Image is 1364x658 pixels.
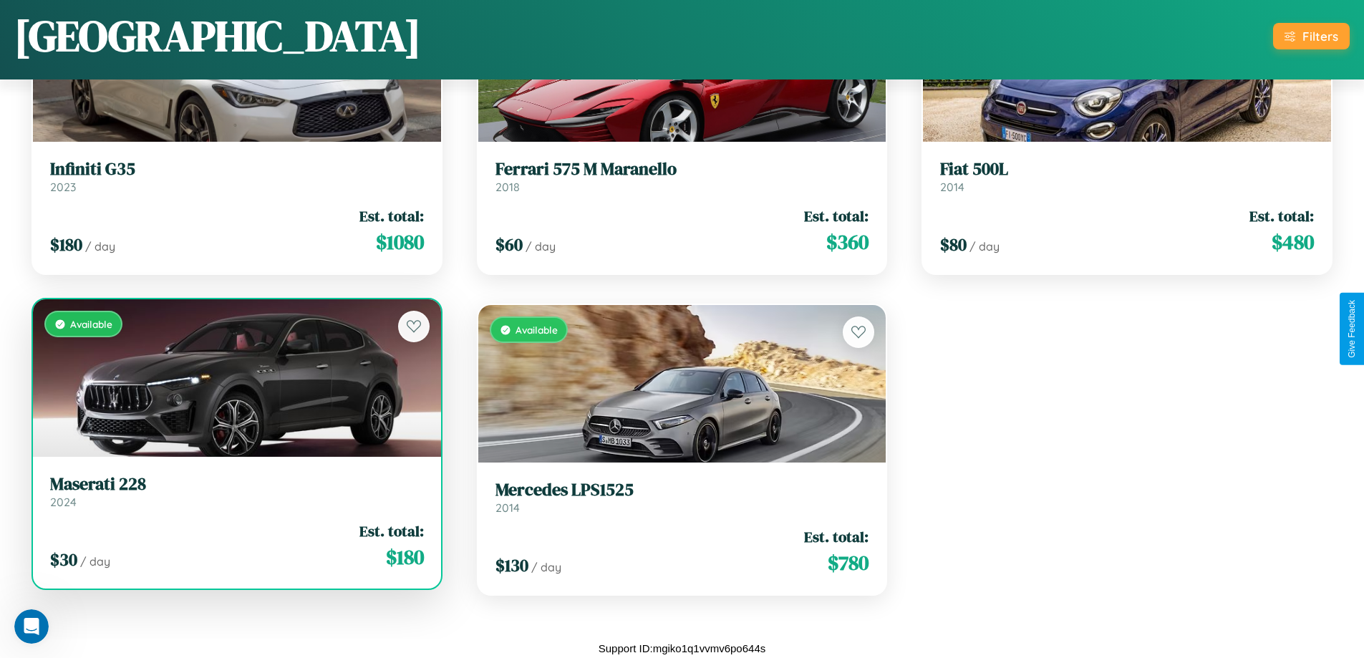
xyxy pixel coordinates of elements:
h1: [GEOGRAPHIC_DATA] [14,6,421,65]
span: / day [85,239,115,253]
span: Est. total: [359,205,424,226]
span: Available [516,324,558,336]
a: Fiat 500L2014 [940,159,1314,194]
span: $ 60 [495,233,523,256]
span: Est. total: [804,526,869,547]
button: Filters [1273,23,1350,49]
span: 2018 [495,180,520,194]
h3: Infiniti G35 [50,159,424,180]
h3: Mercedes LPS1525 [495,480,869,500]
span: $ 30 [50,548,77,571]
span: / day [531,560,561,574]
span: $ 360 [826,228,869,256]
span: $ 80 [940,233,967,256]
span: 2024 [50,495,77,509]
span: $ 780 [828,548,869,577]
span: 2014 [495,500,520,515]
a: Mercedes LPS15252014 [495,480,869,515]
iframe: Intercom live chat [14,609,49,644]
span: $ 180 [386,543,424,571]
span: $ 130 [495,553,528,577]
h3: Maserati 228 [50,474,424,495]
div: Filters [1302,29,1338,44]
div: Give Feedback [1347,300,1357,358]
a: Infiniti G352023 [50,159,424,194]
span: 2023 [50,180,76,194]
p: Support ID: mgiko1q1vvmv6po644s [599,639,765,658]
span: / day [526,239,556,253]
span: Est. total: [804,205,869,226]
h3: Fiat 500L [940,159,1314,180]
span: / day [80,554,110,569]
span: Est. total: [359,521,424,541]
span: $ 180 [50,233,82,256]
span: Est. total: [1249,205,1314,226]
h3: Ferrari 575 M Maranello [495,159,869,180]
span: $ 480 [1272,228,1314,256]
a: Maserati 2282024 [50,474,424,509]
span: Available [70,318,112,330]
span: / day [969,239,1000,253]
span: $ 1080 [376,228,424,256]
a: Ferrari 575 M Maranello2018 [495,159,869,194]
span: 2014 [940,180,964,194]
